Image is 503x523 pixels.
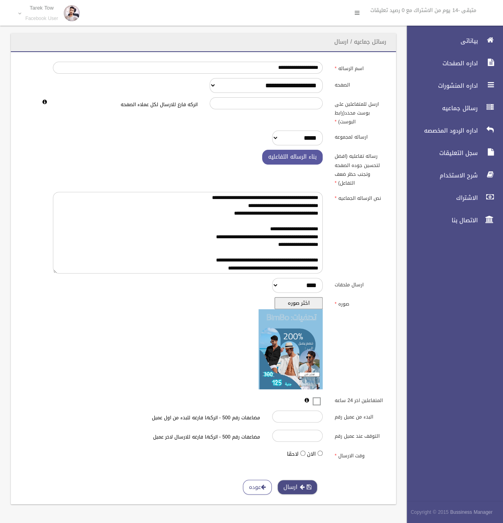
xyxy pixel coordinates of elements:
[25,16,58,22] small: Facebook User
[329,278,391,289] label: ارسال ملحقات
[400,82,480,90] span: اداره المنشورات
[329,150,391,187] label: رساله تفاعليه (افضل لتحسين جوده الصفحه وتجنب حظر ضعف التفاعل)
[329,192,391,203] label: نص الرساله الجماعيه
[287,449,299,459] label: لاحقا
[400,144,503,162] a: سجل التعليقات
[115,415,260,420] h6: مضاعفات رقم 500 - اتركها فارغه للبدء من اول عميل
[400,194,480,202] span: الاشتراك
[277,480,317,495] button: ارسال
[400,167,503,184] a: شرح الاستخدام
[325,34,396,50] header: رسائل جماعيه / ارسال
[115,434,260,440] h6: مضاعفات رقم 500 - اتركها فارغه للارسال لاخر عميل
[259,309,323,389] img: معاينه الصوره
[400,54,503,72] a: اداره الصفحات
[329,430,391,441] label: التوقف عند عميل رقم
[400,216,480,224] span: الاتصال بنا
[329,131,391,142] label: ارساله لمجموعه
[400,77,503,95] a: اداره المنشورات
[400,59,480,67] span: اداره الصفحات
[450,508,493,517] strong: Bussiness Manager
[329,97,391,126] label: ارسل للمتفاعلين على بوست محدد(رابط البوست)
[329,394,391,405] label: المتفاعلين اخر 24 ساعه
[329,410,391,422] label: البدء من عميل رقم
[400,104,480,112] span: رسائل جماعيه
[400,37,480,45] span: بياناتى
[243,480,272,495] a: عوده
[410,508,448,517] span: Copyright © 2015
[329,449,391,460] label: وقت الارسال
[400,149,480,157] span: سجل التعليقات
[262,150,323,165] button: بناء الرساله التفاعليه
[329,297,391,308] label: صوره
[400,99,503,117] a: رسائل جماعيه
[329,62,391,73] label: اسم الرساله
[25,5,58,11] p: Tarek Tow
[400,189,503,207] a: الاشتراك
[400,171,480,179] span: شرح الاستخدام
[307,449,316,459] label: الان
[53,102,197,107] h6: اتركه فارغ للارسال لكل عملاء الصفحه
[329,78,391,89] label: الصفحه
[400,211,503,229] a: الاتصال بنا
[400,122,503,139] a: اداره الردود المخصصه
[275,297,323,309] button: اختر صوره
[400,32,503,50] a: بياناتى
[400,127,480,135] span: اداره الردود المخصصه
